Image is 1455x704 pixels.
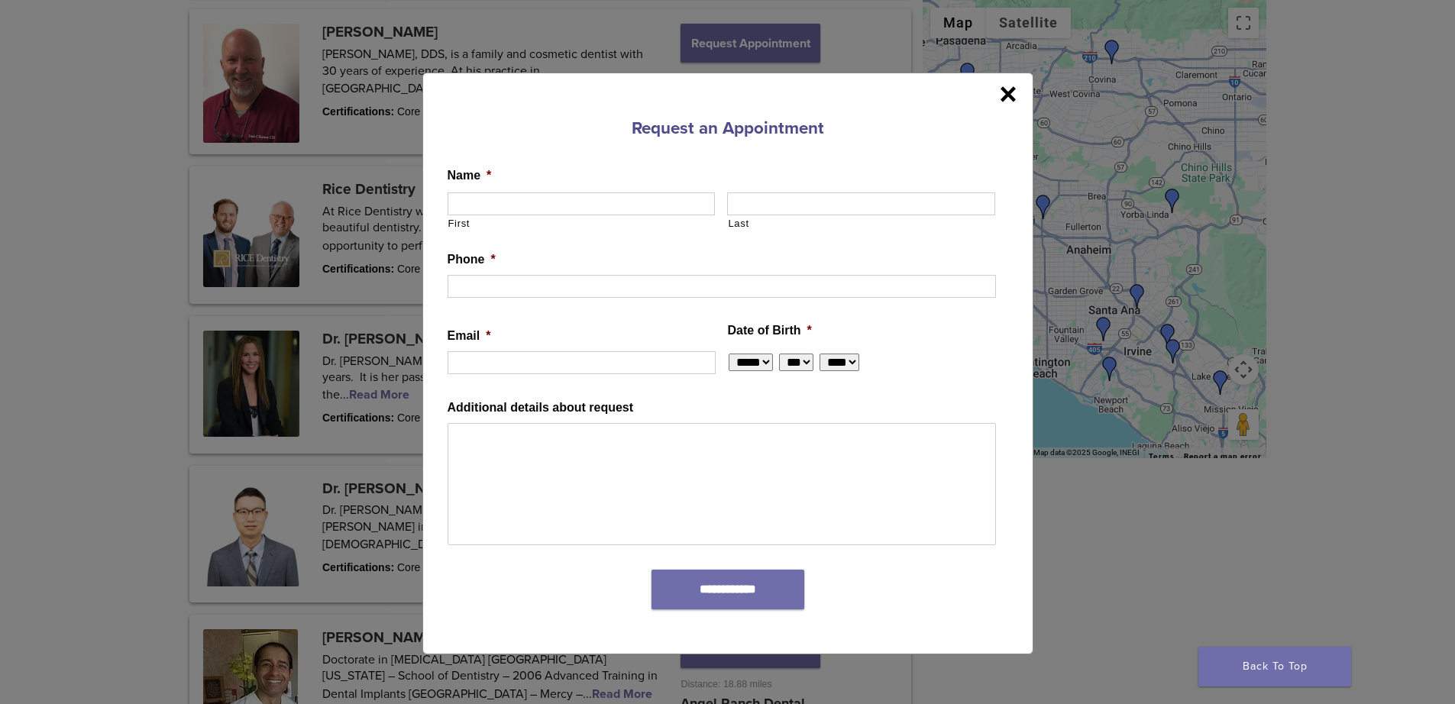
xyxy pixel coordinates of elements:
[999,79,1017,109] span: ×
[448,400,634,416] label: Additional details about request
[448,328,491,344] label: Email
[448,252,496,268] label: Phone
[448,110,1008,147] h3: Request an Appointment
[448,168,492,184] label: Name
[728,323,812,339] label: Date of Birth
[448,216,716,231] label: First
[728,216,995,231] label: Last
[1198,647,1351,686] a: Back To Top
